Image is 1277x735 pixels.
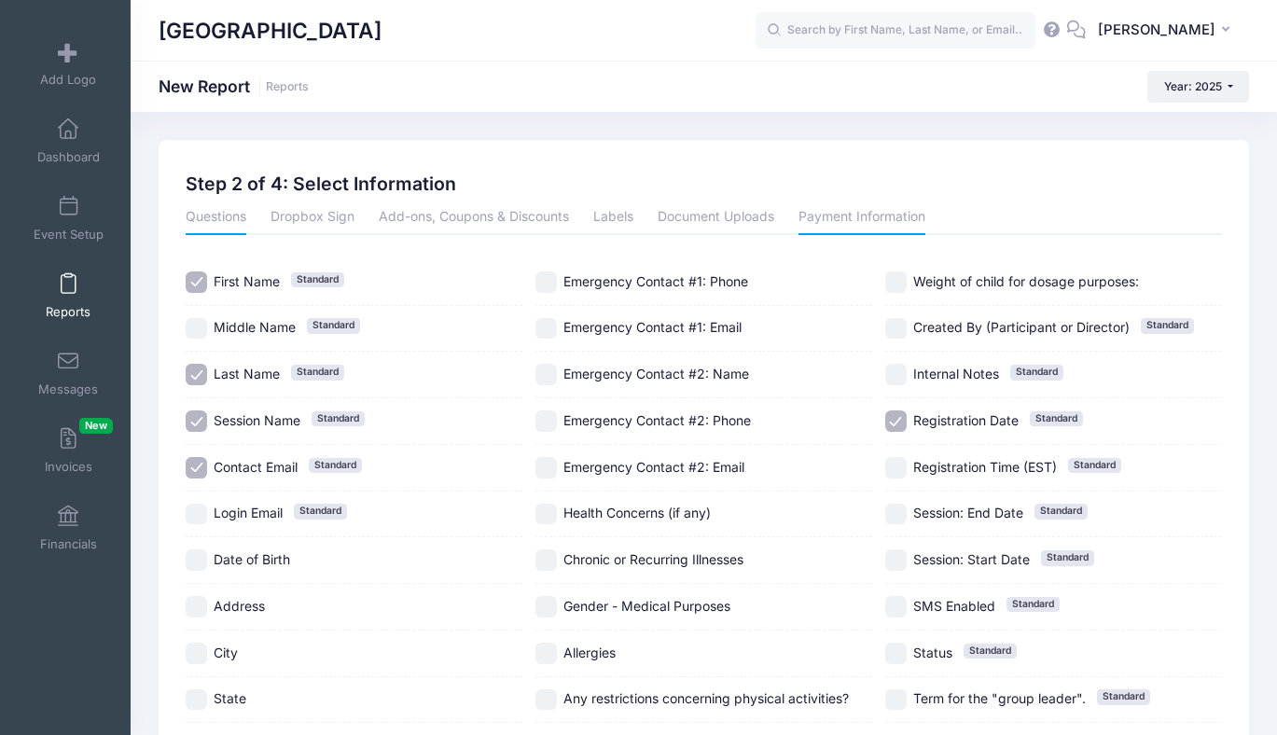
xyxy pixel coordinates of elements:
input: Registration Time (EST)Standard [885,457,907,478]
span: SMS Enabled [913,598,995,614]
span: Standard [1141,318,1194,333]
h1: [GEOGRAPHIC_DATA] [159,9,382,52]
input: Date of Birth [186,549,207,571]
input: Emergency Contact #2: Name [535,364,557,385]
a: Document Uploads [658,201,774,235]
span: Chronic or Recurring Illnesses [563,551,743,567]
a: Payment Information [798,201,925,235]
input: Emergency Contact #1: Email [535,318,557,340]
button: [PERSON_NAME] [1086,9,1249,52]
span: Registration Time (EST) [913,459,1057,475]
span: Standard [1006,597,1060,612]
input: Search by First Name, Last Name, or Email... [756,12,1035,49]
span: New [79,418,113,434]
input: Emergency Contact #2: Phone [535,410,557,432]
span: Weight of child for dosage purposes: [913,273,1139,289]
input: Allergies [535,643,557,664]
span: Add Logo [40,72,96,88]
span: Standard [312,411,365,426]
input: Emergency Contact #2: Email [535,457,557,478]
input: Registration DateStandard [885,410,907,432]
span: Standard [294,504,347,519]
span: Emergency Contact #2: Name [563,366,749,381]
input: SMS EnabledStandard [885,596,907,617]
span: Standard [964,644,1017,659]
span: Session Name [214,412,300,428]
span: Reports [46,304,90,320]
span: Login Email [214,505,283,520]
span: Standard [1097,689,1150,704]
a: Reports [24,263,113,328]
span: Emergency Contact #2: Email [563,459,744,475]
span: Registration Date [913,412,1019,428]
input: StatusStandard [885,643,907,664]
span: Messages [38,381,98,397]
input: Term for the "group leader".Standard [885,689,907,711]
span: Last Name [214,366,280,381]
span: Standard [1034,504,1088,519]
span: Session: End Date [913,505,1023,520]
a: Questions [186,201,246,235]
input: Session NameStandard [186,410,207,432]
span: Standard [1030,411,1083,426]
span: Status [913,645,952,660]
span: Standard [307,318,360,333]
span: Emergency Contact #2: Phone [563,412,751,428]
input: State [186,689,207,711]
span: Session: Start Date [913,551,1030,567]
input: Emergency Contact #1: Phone [535,271,557,293]
input: Session: Start DateStandard [885,549,907,571]
input: Login EmailStandard [186,504,207,525]
span: Dashboard [37,149,100,165]
span: Contact Email [214,459,298,475]
input: Weight of child for dosage purposes: [885,271,907,293]
a: Add Logo [24,31,113,96]
input: Contact EmailStandard [186,457,207,478]
span: Gender - Medical Purposes [563,598,730,614]
input: Health Concerns (if any) [535,504,557,525]
span: City [214,645,238,660]
span: Year: 2025 [1164,79,1222,93]
a: Dashboard [24,108,113,173]
span: Standard [291,365,344,380]
span: Allergies [563,645,616,660]
a: Messages [24,340,113,406]
input: Middle NameStandard [186,318,207,340]
input: Any restrictions concerning physical activities? [535,689,557,711]
a: Reports [266,80,309,94]
span: Standard [1068,458,1121,473]
span: Standard [1010,365,1063,380]
a: Labels [593,201,633,235]
a: Financials [24,495,113,561]
input: Address [186,596,207,617]
input: Session: End DateStandard [885,504,907,525]
input: First NameStandard [186,271,207,293]
span: Standard [291,272,344,287]
span: Any restrictions concerning physical activities? [563,690,849,706]
span: Address [214,598,265,614]
span: Date of Birth [214,551,290,567]
span: Term for the "group leader". [913,690,1086,706]
span: Health Concerns (if any) [563,505,711,520]
a: Dropbox Sign [271,201,354,235]
input: Chronic or Recurring Illnesses [535,549,557,571]
span: State [214,690,246,706]
span: First Name [214,273,280,289]
input: Created By (Participant or Director)Standard [885,318,907,340]
span: Standard [1041,550,1094,565]
span: Standard [309,458,362,473]
input: City [186,643,207,664]
span: Created By (Participant or Director) [913,319,1130,335]
span: Event Setup [34,227,104,243]
input: Gender - Medical Purposes [535,596,557,617]
a: InvoicesNew [24,418,113,483]
span: Emergency Contact #1: Email [563,319,742,335]
h2: Step 2 of 4: Select Information [186,173,456,195]
a: Event Setup [24,186,113,251]
h1: New Report [159,76,309,96]
input: Internal NotesStandard [885,364,907,385]
span: [PERSON_NAME] [1098,20,1215,40]
span: Emergency Contact #1: Phone [563,273,748,289]
input: Last NameStandard [186,364,207,385]
span: Middle Name [214,319,296,335]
